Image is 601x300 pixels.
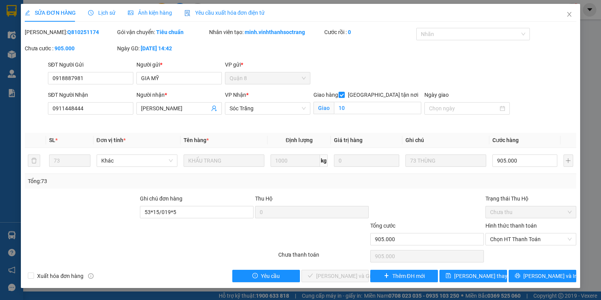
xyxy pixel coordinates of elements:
[509,270,576,282] button: printer[PERSON_NAME] và In
[370,223,395,229] span: Tổng cước
[429,104,498,113] input: Ngày giao
[348,29,351,35] b: 0
[424,92,449,98] label: Ngày giao
[28,154,40,167] button: delete
[140,206,254,218] input: Ghi chú đơn hàng
[324,28,415,36] div: Cước rồi :
[515,273,520,279] span: printer
[28,177,232,185] div: Tổng: 73
[402,133,489,148] th: Ghi chú
[320,154,328,167] span: kg
[97,137,126,143] span: Đơn vị tính
[25,28,115,36] div: [PERSON_NAME]:
[232,270,300,282] button: exclamation-circleYêu cầu
[48,91,133,99] div: SĐT Người Nhận
[454,272,516,280] span: [PERSON_NAME] thay đổi
[446,273,451,279] span: save
[558,4,580,26] button: Close
[345,91,421,99] span: [GEOGRAPHIC_DATA] tận nơi
[405,154,486,167] input: Ghi Chú
[334,102,421,114] input: Giao tận nơi
[25,10,75,16] span: SỬA ĐƠN HÀNG
[439,270,507,282] button: save[PERSON_NAME] thay đổi
[184,154,264,167] input: VD: Bàn, Ghế
[334,137,363,143] span: Giá trị hàng
[230,72,306,84] span: Quận 8
[67,29,99,35] b: Q810251174
[141,45,172,51] b: [DATE] 14:42
[128,10,133,15] span: picture
[88,273,94,279] span: info-circle
[25,10,30,15] span: edit
[564,154,573,167] button: plus
[313,92,338,98] span: Giao hàng
[392,272,425,280] span: Thêm ĐH mới
[334,154,399,167] input: 0
[101,155,173,166] span: Khác
[492,137,519,143] span: Cước hàng
[230,103,306,114] span: Sóc Trăng
[88,10,116,16] span: Lịch sử
[286,137,313,143] span: Định lượng
[88,10,94,15] span: clock-circle
[490,206,571,218] span: Chưa thu
[225,92,246,98] span: VP Nhận
[49,137,55,143] span: SL
[209,28,323,36] div: Nhân viên tạo:
[184,10,191,16] img: icon
[48,60,133,69] div: SĐT Người Gửi
[34,272,87,280] span: Xuất hóa đơn hàng
[184,10,265,16] span: Yêu cầu xuất hóa đơn điện tử
[245,29,305,35] b: minh.vinhthanhsoctrang
[128,10,172,16] span: Ảnh kiện hàng
[136,91,222,99] div: Người nhận
[301,270,369,282] button: check[PERSON_NAME] và Giao hàng
[25,44,115,53] div: Chưa cước :
[384,273,389,279] span: plus
[225,60,310,69] div: VP gửi
[490,233,571,245] span: Chọn HT Thanh Toán
[156,29,184,35] b: Tiêu chuẩn
[211,105,217,111] span: user-add
[485,223,537,229] label: Hình thức thanh toán
[313,102,334,114] span: Giao
[261,272,280,280] span: Yêu cầu
[136,60,222,69] div: Người gửi
[278,250,369,264] div: Chưa thanh toán
[117,28,208,36] div: Gói vận chuyển:
[184,137,209,143] span: Tên hàng
[566,11,572,17] span: close
[117,44,208,53] div: Ngày GD:
[370,270,438,282] button: plusThêm ĐH mới
[255,195,272,202] span: Thu Hộ
[140,195,182,202] label: Ghi chú đơn hàng
[485,194,576,203] div: Trạng thái Thu Hộ
[523,272,577,280] span: [PERSON_NAME] và In
[252,273,258,279] span: exclamation-circle
[54,45,75,51] b: 905.000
